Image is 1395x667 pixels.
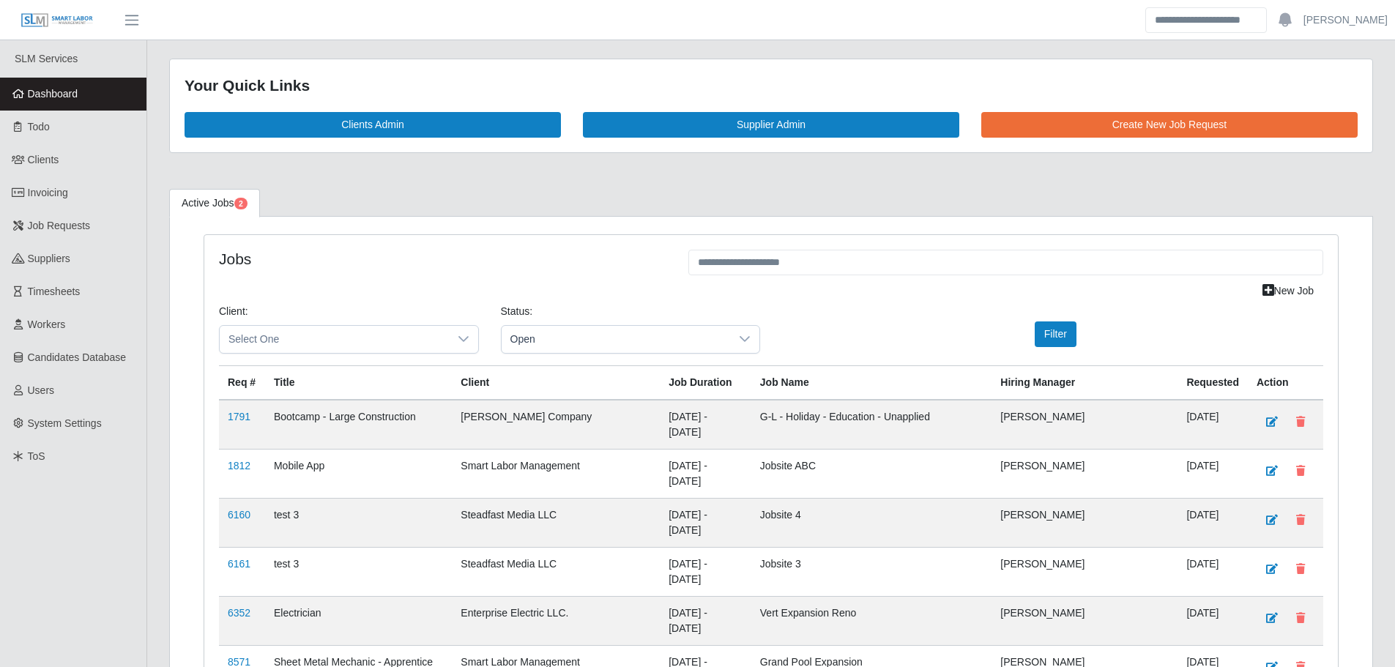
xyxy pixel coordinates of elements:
td: [DATE] [1178,400,1248,450]
a: 1791 [228,411,250,422]
span: Invoicing [28,187,68,198]
span: Dashboard [28,88,78,100]
td: Jobsite 3 [751,547,992,596]
td: [DATE] - [DATE] [660,547,751,596]
span: Candidates Database [28,351,127,363]
span: Todo [28,121,50,133]
a: Clients Admin [185,112,561,138]
td: [PERSON_NAME] [992,596,1178,645]
td: [DATE] - [DATE] [660,596,751,645]
td: [DATE] [1178,547,1248,596]
span: Users [28,384,55,396]
td: [PERSON_NAME] [992,498,1178,547]
td: [DATE] [1178,498,1248,547]
a: 6161 [228,558,250,570]
td: Jobsite 4 [751,498,992,547]
span: Job Requests [28,220,91,231]
td: Jobsite ABC [751,449,992,498]
img: SLM Logo [21,12,94,29]
input: Search [1145,7,1267,33]
td: Mobile App [265,449,452,498]
a: 1812 [228,460,250,472]
span: System Settings [28,417,102,429]
a: [PERSON_NAME] [1303,12,1388,28]
th: Client [452,365,660,400]
span: Timesheets [28,286,81,297]
th: Req # [219,365,265,400]
span: Select One [220,326,449,353]
a: Active Jobs [169,189,260,217]
td: Smart Labor Management [452,449,660,498]
div: Your Quick Links [185,74,1358,97]
td: Enterprise Electric LLC. [452,596,660,645]
td: [PERSON_NAME] [992,449,1178,498]
td: [DATE] - [DATE] [660,449,751,498]
a: 6352 [228,607,250,619]
a: Create New Job Request [981,112,1358,138]
span: SLM Services [15,53,78,64]
td: Steadfast Media LLC [452,498,660,547]
td: Steadfast Media LLC [452,547,660,596]
button: Filter [1035,321,1076,347]
label: Client: [219,304,248,319]
td: [DATE] [1178,449,1248,498]
th: Title [265,365,452,400]
td: [DATE] - [DATE] [660,400,751,450]
td: Bootcamp - Large Construction [265,400,452,450]
span: ToS [28,450,45,462]
span: Suppliers [28,253,70,264]
label: Status: [501,304,533,319]
td: [DATE] [1178,596,1248,645]
td: Electrician [265,596,452,645]
th: Job Duration [660,365,751,400]
th: Hiring Manager [992,365,1178,400]
h4: Jobs [219,250,666,268]
th: Job Name [751,365,992,400]
td: G-L - Holiday - Education - Unapplied [751,400,992,450]
td: [DATE] - [DATE] [660,498,751,547]
td: test 3 [265,547,452,596]
span: Open [502,326,731,353]
td: Vert Expansion Reno [751,596,992,645]
span: Workers [28,318,66,330]
a: 6160 [228,509,250,521]
td: [PERSON_NAME] [992,400,1178,450]
a: New Job [1253,278,1323,304]
td: test 3 [265,498,452,547]
td: [PERSON_NAME] Company [452,400,660,450]
span: Pending Jobs [234,198,248,209]
th: Action [1248,365,1323,400]
td: [PERSON_NAME] [992,547,1178,596]
th: Requested [1178,365,1248,400]
a: Supplier Admin [583,112,959,138]
span: Clients [28,154,59,165]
